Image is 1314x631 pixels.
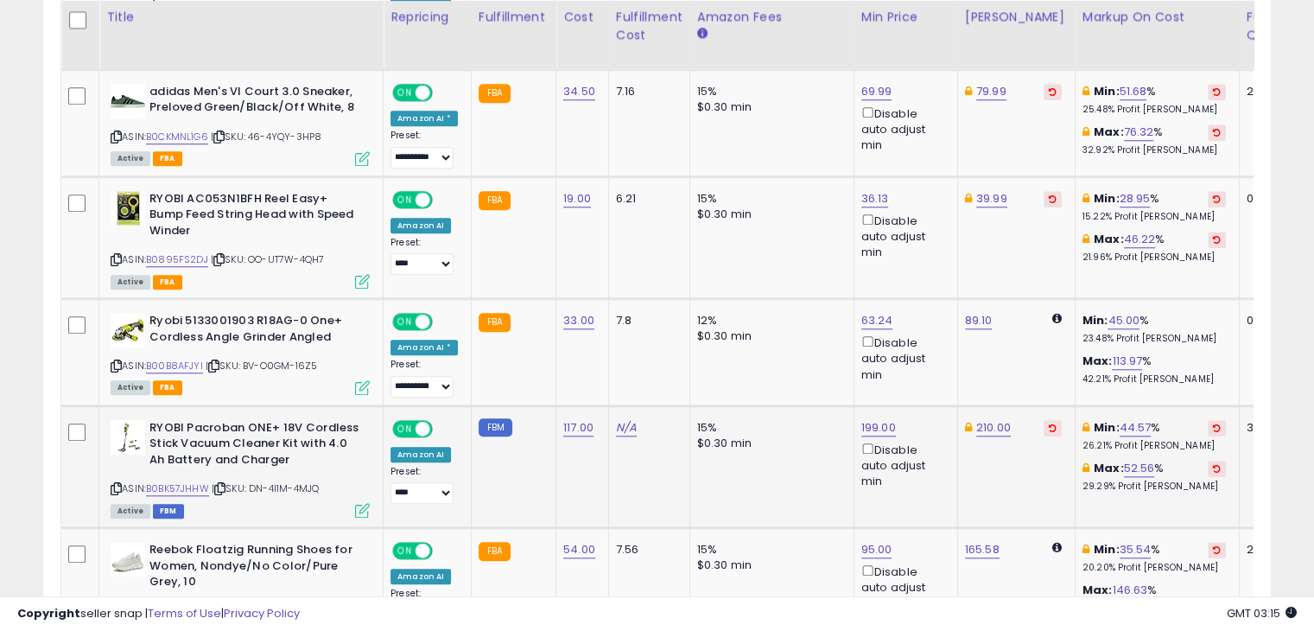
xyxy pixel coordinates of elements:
[1082,252,1226,264] p: 21.96% Profit [PERSON_NAME]
[616,313,676,328] div: 7.8
[1247,8,1306,44] div: Fulfillable Quantity
[1120,541,1152,558] a: 35.54
[153,275,182,290] span: FBA
[390,237,458,276] div: Preset:
[390,130,458,169] div: Preset:
[111,151,150,166] span: All listings currently available for purchase on Amazon
[861,541,892,558] a: 95.00
[146,359,203,373] a: B00B8AFJYI
[1213,235,1221,244] i: Revert to store-level Max Markup
[111,191,370,287] div: ASIN:
[861,211,944,261] div: Disable auto adjust min
[1112,353,1142,370] a: 113.97
[1094,419,1120,436] b: Min:
[111,84,145,118] img: 31hx1+YdCfL._SL40_.jpg
[1082,193,1089,204] i: This overrides the store level min markup for this listing
[697,328,841,344] div: $0.30 min
[1082,124,1226,156] div: %
[1082,8,1232,26] div: Markup on Cost
[861,104,944,154] div: Disable auto adjust min
[697,26,708,41] small: Amazon Fees.
[1094,83,1120,99] b: Min:
[1227,605,1297,621] span: 2025-09-18 03:15 GMT
[479,542,511,561] small: FBA
[390,447,451,462] div: Amazon AI
[111,84,370,164] div: ASIN:
[430,315,458,329] span: OFF
[111,313,145,347] img: 41CZAPzAJvL._SL40_.jpg
[1094,124,1124,140] b: Max:
[17,605,80,621] strong: Copyright
[111,313,370,393] div: ASIN:
[1082,481,1226,493] p: 29.29% Profit [PERSON_NAME]
[390,569,451,584] div: Amazon AI
[1124,124,1154,141] a: 76.32
[111,420,370,516] div: ASIN:
[1082,373,1226,386] p: 42.21% Profit [PERSON_NAME]
[1082,354,1226,386] div: %
[394,192,416,207] span: ON
[146,130,208,144] a: B0CKMNL1G6
[965,193,972,204] i: This overrides the store level Dynamic Max Price for this listing
[212,481,319,495] span: | SKU: DN-4I1M-4MJQ
[697,191,841,207] div: 15%
[149,420,359,473] b: RYOBI Pacroban ONE+ 18V Cordless Stick Vacuum Cleaner Kit with 4.0 Ah Battery and Charger
[390,359,458,398] div: Preset:
[697,8,847,26] div: Amazon Fees
[1082,542,1226,574] div: %
[430,544,458,558] span: OFF
[153,380,182,395] span: FBA
[976,419,1011,437] a: 210.00
[965,312,993,329] a: 89.10
[390,111,458,126] div: Amazon AI *
[1094,460,1124,476] b: Max:
[1247,542,1300,558] div: 2
[861,440,944,490] div: Disable auto adjust min
[616,84,676,99] div: 7.16
[394,544,416,558] span: ON
[430,192,458,207] span: OFF
[111,380,150,395] span: All listings currently available for purchase on Amazon
[976,190,1007,207] a: 39.99
[697,436,841,451] div: $0.30 min
[1082,211,1226,223] p: 15.22% Profit [PERSON_NAME]
[563,8,601,26] div: Cost
[697,313,841,328] div: 12%
[1082,84,1226,116] div: %
[1124,460,1155,477] a: 52.56
[390,340,458,355] div: Amazon AI *
[1082,420,1226,452] div: %
[153,151,182,166] span: FBA
[1094,190,1120,207] b: Min:
[616,542,676,558] div: 7.56
[17,606,300,622] div: seller snap | |
[976,83,1006,100] a: 79.99
[616,191,676,207] div: 6.21
[616,419,637,437] a: N/A
[1082,232,1226,264] div: %
[1082,333,1226,345] p: 23.48% Profit [PERSON_NAME]
[1049,194,1057,203] i: Revert to store-level Dynamic Max Price
[146,481,209,496] a: B0BK57JHHW
[861,333,944,383] div: Disable auto adjust min
[1082,144,1226,156] p: 32.92% Profit [PERSON_NAME]
[148,605,221,621] a: Terms of Use
[1082,562,1226,574] p: 20.20% Profit [PERSON_NAME]
[1094,231,1124,247] b: Max:
[861,190,889,207] a: 36.13
[146,252,208,267] a: B0895FS2DJ
[1082,313,1226,345] div: %
[394,421,416,436] span: ON
[1247,420,1300,436] div: 3
[1075,1,1239,69] th: The percentage added to the cost of goods (COGS) that forms the calculator for Min & Max prices.
[211,130,321,143] span: | SKU: 46-4YQY-3HP8
[861,8,950,26] div: Min Price
[394,315,416,329] span: ON
[861,419,896,437] a: 199.00
[563,190,591,207] a: 19.00
[430,421,458,436] span: OFF
[1082,233,1089,245] i: This overrides the store level max markup for this listing
[965,541,1000,558] a: 165.58
[697,420,841,436] div: 15%
[479,418,512,437] small: FBM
